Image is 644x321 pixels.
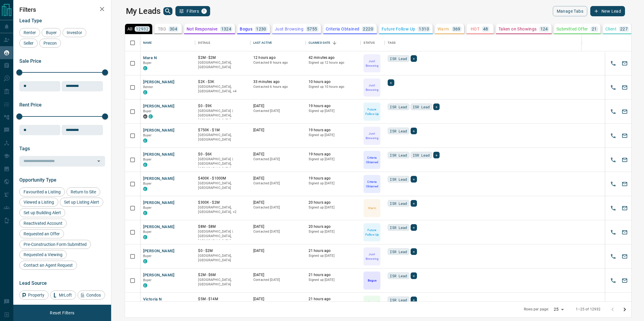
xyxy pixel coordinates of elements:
span: 1 [202,9,206,13]
p: East End, Midtown | Central, East York, Toronto [198,84,247,94]
div: Condos [78,291,105,300]
span: Renter [21,30,38,35]
p: 19 hours ago [309,176,358,181]
span: ISR Lead [390,249,407,255]
span: Buyer [143,206,152,210]
span: + [413,56,415,62]
span: ISR Lead [390,200,407,206]
p: $400K - $1000M [198,176,247,181]
svg: Call [610,157,616,163]
p: 2220 [363,27,373,31]
p: Just Browsing [364,59,380,68]
span: + [413,249,415,255]
div: Requested an Offer [19,229,64,238]
div: condos.ca [143,138,147,143]
svg: Email [622,181,628,187]
p: 1324 [221,27,232,31]
span: Seller [21,41,36,46]
button: Email [620,180,629,189]
p: $2M - $2M [198,55,247,60]
button: Email [620,83,629,92]
div: condos.ca [143,187,147,191]
button: [PERSON_NAME] [143,128,175,133]
span: Requested a Viewing [21,252,65,257]
svg: Email [622,157,628,163]
span: + [435,152,437,158]
p: [DATE] [253,176,303,181]
p: [DATE] [253,224,303,229]
span: ISR Lead [390,297,407,303]
p: [GEOGRAPHIC_DATA] | [GEOGRAPHIC_DATA], [GEOGRAPHIC_DATA] [198,157,247,171]
div: Set up Building Alert [19,208,65,217]
span: Precon [41,41,59,46]
p: Signed up [DATE] [309,133,358,138]
button: Email [620,252,629,261]
svg: Call [610,109,616,115]
p: $750K - $1M [198,128,247,133]
p: 10 hours ago [309,79,358,84]
span: + [413,200,415,206]
div: mrloft.ca [143,114,147,119]
svg: Email [622,229,628,235]
p: Signed up 10 hours ago [309,84,358,89]
div: + [411,248,417,255]
p: 12 hours ago [253,55,303,60]
svg: Email [622,133,628,139]
p: Signed up 12 hours ago [309,60,358,65]
button: Mare N [143,55,157,61]
p: Signed up [DATE] [309,205,358,210]
p: [DATE] [253,152,303,157]
span: Contact an Agent Request [21,263,75,268]
svg: Call [610,205,616,211]
button: Email [620,228,629,237]
p: West End, Toronto [198,205,247,215]
p: Future Follow Up [364,107,380,116]
span: Lead Type [19,18,42,24]
p: Contacted [DATE] [253,157,303,162]
p: 1230 [256,27,266,31]
button: Open [95,157,103,165]
p: Criteria Obtained [364,155,380,164]
p: [DATE] [253,103,303,109]
p: Bogus [368,278,376,283]
div: Precon [39,39,61,48]
p: Contacted [DATE] [253,181,303,186]
span: ISR Lead [390,176,407,182]
p: All [127,27,132,31]
span: ISR Lead [390,104,407,110]
svg: Email [622,109,628,115]
svg: Call [610,133,616,139]
span: Viewed a Listing [21,200,56,205]
svg: Email [622,205,628,211]
div: Buyer [42,28,61,37]
p: [GEOGRAPHIC_DATA] | [GEOGRAPHIC_DATA], [GEOGRAPHIC_DATA] [198,229,247,243]
p: 369 [453,27,460,31]
svg: Call [610,229,616,235]
span: ISR Lead [413,152,430,158]
p: Contacted [DATE] [253,205,303,210]
div: Favourited a Listing [19,187,65,196]
p: Rows per page: [524,307,549,312]
span: + [435,104,437,110]
p: Future Follow Up [382,27,415,31]
button: Reset Filters [46,308,78,318]
div: Last Active [253,34,272,51]
div: Name [140,34,195,51]
span: ISR Lead [390,152,407,158]
span: Buyer [143,182,152,186]
p: 33 minutes ago [253,79,303,84]
div: Return to Site [66,187,100,196]
button: Call [609,252,618,261]
svg: Call [610,60,616,66]
p: 124 [540,27,548,31]
button: Call [609,228,618,237]
span: ISR Lead [390,56,407,62]
p: [GEOGRAPHIC_DATA] | [GEOGRAPHIC_DATA], [GEOGRAPHIC_DATA] [198,109,247,123]
div: MrLoft [50,291,76,300]
button: Call [609,59,618,68]
p: $0 - $9K [198,103,247,109]
button: [PERSON_NAME] [143,79,175,85]
p: [GEOGRAPHIC_DATA], [GEOGRAPHIC_DATA] [198,60,247,70]
div: condos.ca [143,66,147,70]
svg: Call [610,253,616,259]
